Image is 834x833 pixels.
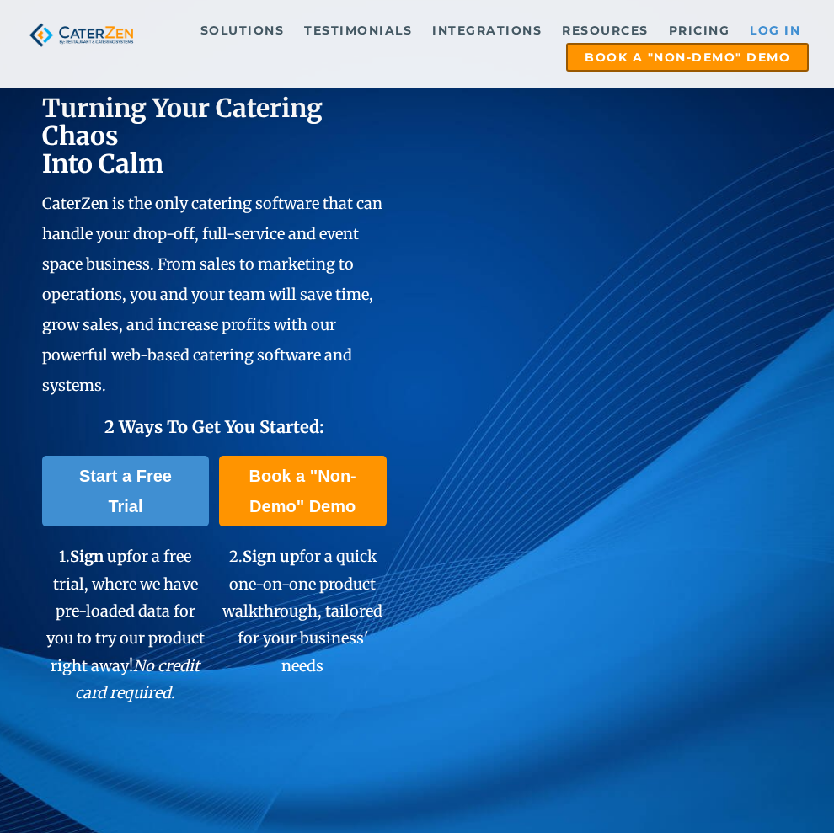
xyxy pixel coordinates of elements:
span: 2. for a quick one-on-one product walkthrough, tailored for your business' needs [222,547,382,675]
a: Log in [741,18,809,43]
div: Navigation Menu [159,18,809,72]
span: Sign up [243,547,299,566]
a: Testimonials [296,18,420,43]
a: Book a "Non-Demo" Demo [566,43,809,72]
a: Integrations [424,18,550,43]
a: Pricing [660,18,739,43]
span: 1. for a free trial, where we have pre-loaded data for you to try our product right away! [46,547,205,702]
em: No credit card required. [75,656,200,702]
span: Turning Your Catering Chaos Into Calm [42,92,323,179]
a: Resources [553,18,657,43]
a: Book a "Non-Demo" Demo [219,456,387,526]
span: CaterZen is the only catering software that can handle your drop-off, full-service and event spac... [42,194,382,395]
span: Sign up [70,547,126,566]
a: Solutions [192,18,293,43]
img: caterzen [25,18,138,52]
a: Start a Free Trial [42,456,210,526]
span: 2 Ways To Get You Started: [104,416,324,437]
